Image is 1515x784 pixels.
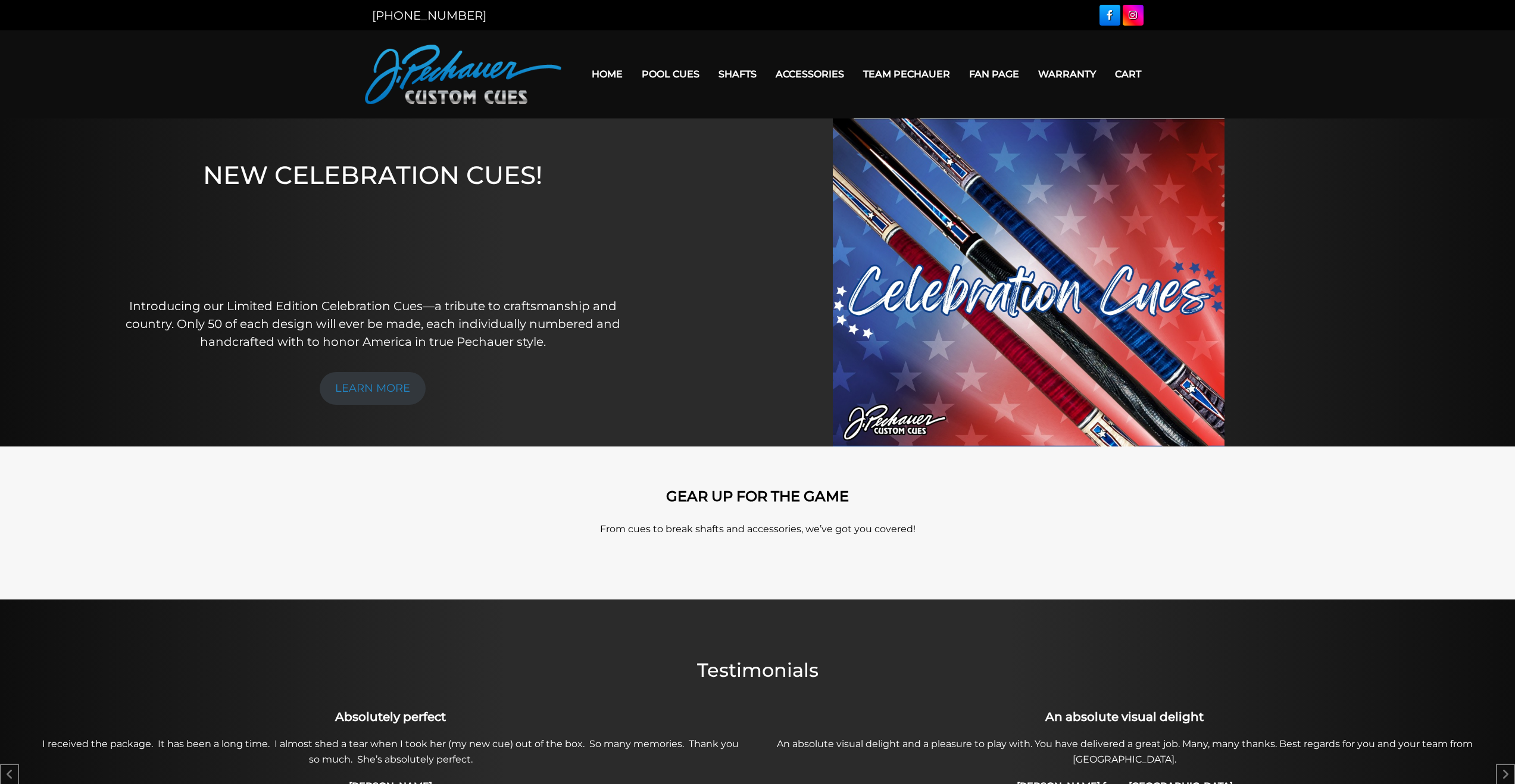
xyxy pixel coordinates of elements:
h3: Absolutely perfect [30,708,751,726]
a: Warranty [1029,59,1105,89]
a: Cart [1105,59,1151,89]
img: Pechauer Custom Cues [365,45,561,104]
strong: GEAR UP FOR THE GAME [666,488,849,505]
p: I received the package. It has been a long time. I almost shed a tear when I took her (my new cue... [30,736,751,767]
h1: NEW CELEBRATION CUES! [120,160,626,281]
a: [PHONE_NUMBER] [372,8,486,23]
a: Home [582,59,632,89]
p: An absolute visual delight and a pleasure to play with. You have delivered a great job. Many, man... [764,736,1485,767]
a: Team Pechauer [854,59,960,89]
a: Pool Cues [632,59,709,89]
a: LEARN MORE [320,372,426,405]
p: From cues to break shafts and accessories, we’ve got you covered! [418,522,1097,536]
p: Introducing our Limited Edition Celebration Cues—a tribute to craftsmanship and country. Only 50 ... [120,297,626,351]
a: Fan Page [960,59,1029,89]
a: Shafts [709,59,766,89]
h3: An absolute visual delight [764,708,1485,726]
a: Accessories [766,59,854,89]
